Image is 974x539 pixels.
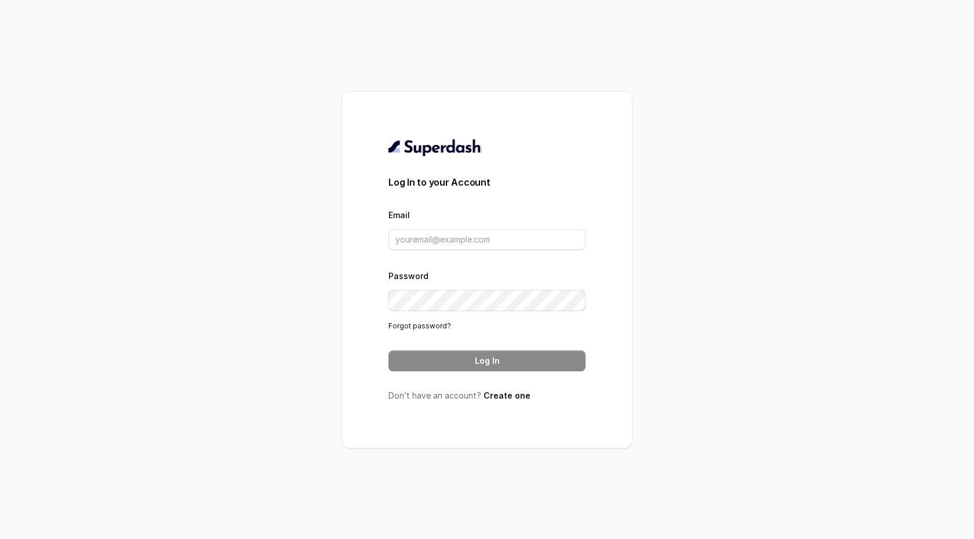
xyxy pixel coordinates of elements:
[388,350,586,371] button: Log In
[484,390,530,400] a: Create one
[388,321,451,330] a: Forgot password?
[388,271,428,281] label: Password
[388,229,586,250] input: youremail@example.com
[388,175,586,189] h3: Log In to your Account
[388,390,586,401] p: Don’t have an account?
[388,138,482,157] img: light.svg
[388,210,410,220] label: Email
